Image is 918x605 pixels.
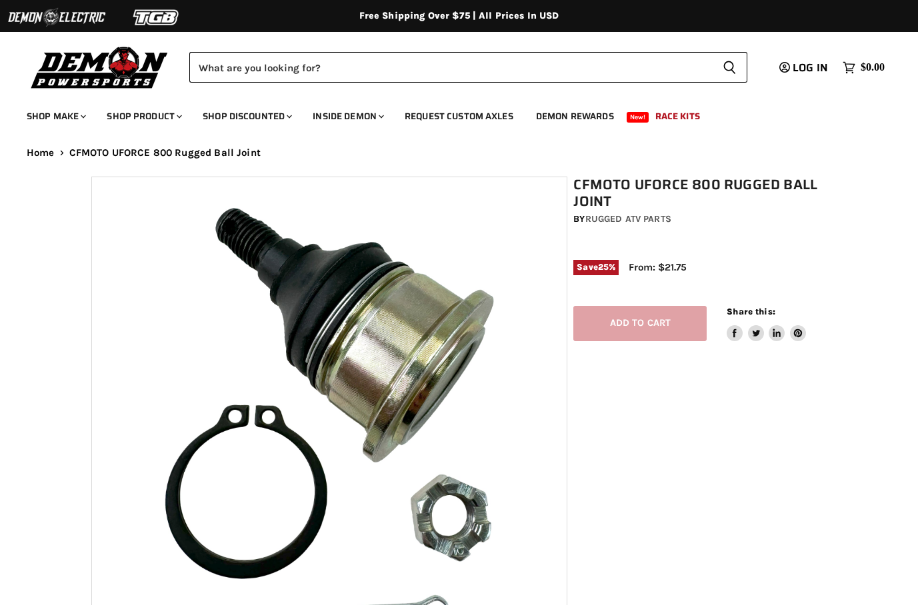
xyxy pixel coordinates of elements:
[189,52,747,83] form: Product
[645,103,710,130] a: Race Kits
[712,52,747,83] button: Search
[793,59,828,76] span: Log in
[573,260,619,275] span: Save %
[97,103,190,130] a: Shop Product
[727,306,806,341] aside: Share this:
[193,103,300,130] a: Shop Discounted
[107,5,207,30] img: TGB Logo 2
[17,97,881,130] ul: Main menu
[836,58,891,77] a: $0.00
[629,261,687,273] span: From: $21.75
[7,5,107,30] img: Demon Electric Logo 2
[69,147,261,159] span: CFMOTO UFORCE 800 Rugged Ball Joint
[573,212,833,227] div: by
[573,177,833,210] h1: CFMOTO UFORCE 800 Rugged Ball Joint
[189,52,712,83] input: Search
[861,61,885,74] span: $0.00
[585,213,671,225] a: Rugged ATV Parts
[395,103,523,130] a: Request Custom Axles
[526,103,624,130] a: Demon Rewards
[773,62,836,74] a: Log in
[27,147,55,159] a: Home
[598,262,609,272] span: 25
[17,103,94,130] a: Shop Make
[27,43,173,91] img: Demon Powersports
[303,103,392,130] a: Inside Demon
[627,112,649,123] span: New!
[727,306,775,316] span: Share this:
